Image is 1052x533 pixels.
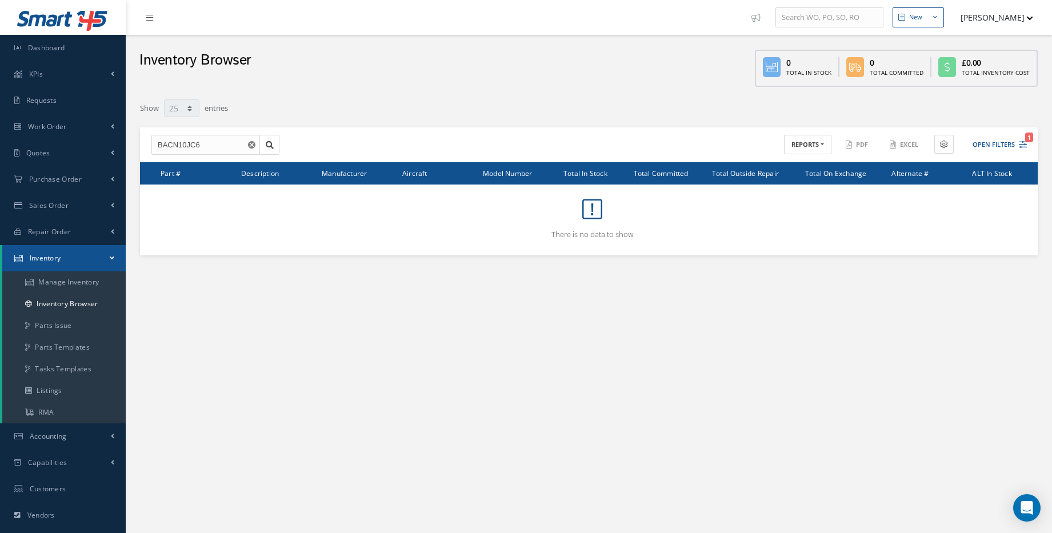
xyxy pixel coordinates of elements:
span: Total In Stock [563,167,607,178]
svg: Reset [248,141,255,149]
div: £0.00 [962,57,1030,69]
a: Inventory Browser [2,293,126,315]
a: Inventory [2,245,126,271]
span: ALT In Stock [972,167,1011,178]
span: Customers [30,484,66,494]
a: Tasks Templates [2,358,126,380]
span: Capabilities [28,458,67,467]
span: 1 [1025,133,1033,142]
span: Work Order [28,122,67,131]
span: Manufacturer [322,167,367,178]
button: REPORTS [784,135,831,155]
span: Total Outside Repair [712,167,779,178]
span: Dashboard [28,43,65,53]
div: Open Intercom Messenger [1013,494,1041,522]
div: 0 [870,57,923,69]
a: Parts Issue [2,315,126,336]
span: Accounting [30,431,67,441]
span: Total Committed [634,167,689,178]
div: Total In Stock [786,69,831,77]
a: Parts Templates [2,336,126,358]
h2: Inventory Browser [139,52,251,69]
button: Reset [246,135,260,155]
div: New [909,13,922,22]
span: Total On Exchange [805,167,866,178]
button: Excel [884,135,926,155]
input: Search by Part # [151,135,260,155]
a: Listings [2,380,126,402]
button: PDF [840,135,875,155]
div: Total Inventory Cost [962,69,1030,77]
input: Search WO, PO, SO, RO [775,7,883,28]
span: Repair Order [28,227,71,237]
button: Open Filters1 [962,135,1027,154]
span: Purchase Order [29,174,82,184]
div: Total Committed [870,69,923,77]
span: Inventory [30,253,61,263]
span: Description [241,167,279,178]
div: 0 [786,57,831,69]
span: Alternate # [891,167,929,178]
span: Quotes [26,148,50,158]
span: Vendors [27,510,55,520]
span: Sales Order [29,201,69,210]
span: Aircraft [402,167,427,178]
a: RMA [2,402,126,423]
div: There is no data to show [151,191,1033,240]
span: Part # [161,167,181,178]
a: Manage Inventory [2,271,126,293]
button: [PERSON_NAME] [950,6,1033,29]
label: entries [205,98,228,114]
button: New [893,7,944,27]
span: Model Number [483,167,532,178]
span: KPIs [29,69,43,79]
span: Requests [26,95,57,105]
label: Show [140,98,159,114]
